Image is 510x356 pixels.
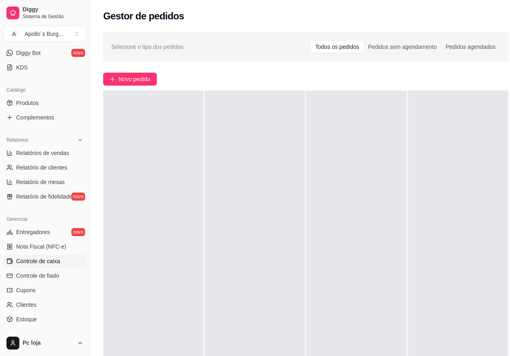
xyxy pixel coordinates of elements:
a: DiggySistema de Gestão [3,3,87,23]
a: Controle de fiado [3,269,87,282]
span: Entregadores [16,228,50,236]
button: Select a team [3,26,87,42]
span: Controle de caixa [16,257,60,265]
span: Relatórios [6,137,28,143]
div: Pedidos agendados [441,41,500,52]
span: Produtos [16,99,39,107]
span: Estoque [16,315,37,323]
button: Pc loja [3,333,87,353]
span: Clientes [16,301,37,309]
a: Cupons [3,284,87,297]
div: Gerenciar [3,213,87,226]
a: Relatório de fidelidadenovo [3,190,87,203]
a: Relatório de mesas [3,176,87,188]
div: Apollo´s Burg ... [25,30,63,38]
span: Relatório de clientes [16,163,67,172]
a: Estoque [3,313,87,326]
span: Controle de fiado [16,272,59,280]
span: Diggy Bot [16,49,41,57]
a: Relatórios de vendas [3,147,87,159]
div: Pedidos sem agendamento [364,41,441,52]
h2: Gestor de pedidos [103,10,184,23]
span: A [10,30,18,38]
span: Diggy [23,6,83,13]
span: Nota Fiscal (NFC-e) [16,243,66,251]
a: Produtos [3,96,87,109]
a: Diggy Botnovo [3,46,87,59]
span: Cupons [16,286,35,294]
div: Todos os pedidos [311,41,364,52]
a: Entregadoresnovo [3,226,87,239]
span: Selecione o tipo dos pedidos [111,42,183,51]
span: Relatório de mesas [16,178,65,186]
a: Relatório de clientes [3,161,87,174]
a: KDS [3,61,87,74]
a: Nota Fiscal (NFC-e) [3,240,87,253]
a: Complementos [3,111,87,124]
span: Novo pedido [119,75,150,84]
span: Relatórios de vendas [16,149,69,157]
span: KDS [16,63,28,71]
div: Catálogo [3,84,87,96]
span: Pc loja [23,339,74,347]
a: Clientes [3,298,87,311]
span: Relatório de fidelidade [16,193,72,201]
span: Configurações [16,330,52,338]
a: Controle de caixa [3,255,87,268]
span: Sistema de Gestão [23,13,83,20]
button: Novo pedido [103,73,157,86]
span: Complementos [16,113,54,121]
a: Configurações [3,327,87,340]
span: plus [110,76,115,82]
